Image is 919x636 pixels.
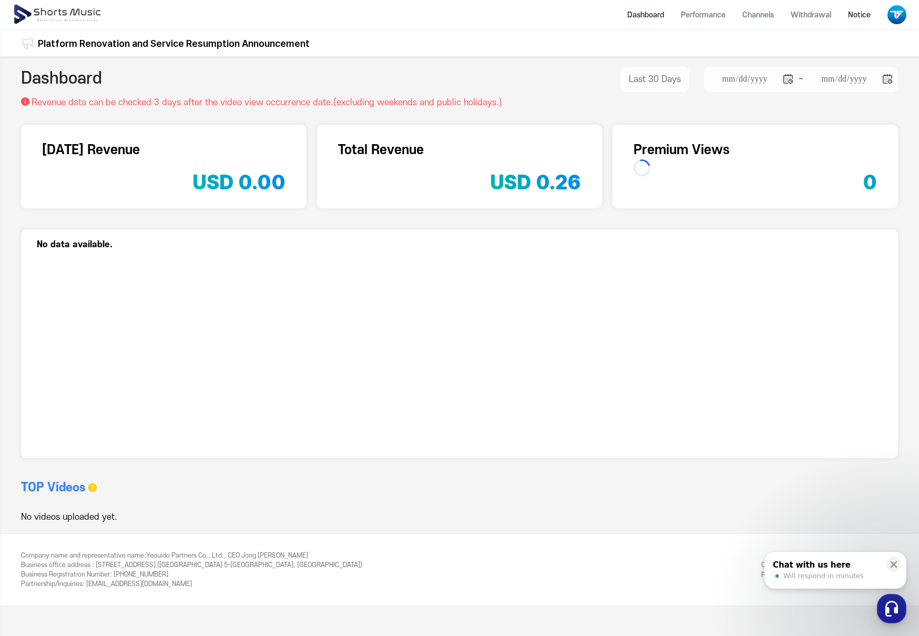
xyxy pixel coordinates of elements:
[620,67,689,92] button: Last 30 Days
[672,1,734,29] a: Performance
[840,1,879,29] a: Notice
[21,37,34,49] img: 알림 아이콘
[32,96,502,109] p: Revenue data can be checked 3 days after the video view occurrence date.(excluding weekends and p...
[21,561,94,569] span: Business office address :
[21,552,146,559] span: Company name and representative name :
[734,1,782,29] a: Channels
[634,140,877,159] dt: Premium Views
[21,479,86,496] h3: TOP Videos
[21,97,29,106] img: 설명 아이콘
[761,560,898,580] div: Copyright © Shorts Music All Rights Reserved.
[887,5,906,24] img: 사용자 이미지
[69,334,136,360] a: Messages
[156,349,181,358] span: Settings
[192,170,285,194] span: USD 0.00
[136,334,202,360] a: Settings
[782,1,840,29] a: Withdrawal
[704,67,898,92] li: ~
[42,140,285,159] dt: [DATE] Revenue
[21,511,459,523] div: No videos uploaded yet.
[3,334,69,360] a: Home
[338,140,581,159] dt: Total Revenue
[87,350,118,358] span: Messages
[863,159,877,193] dd: 0
[490,170,581,194] span: USD 0.26
[38,36,310,51] a: Platform Renovation and Service Resumption Announcement
[37,240,113,249] strong: No data available.
[27,349,45,358] span: Home
[761,571,804,578] a: Privacy Policy
[21,551,362,589] div: Yeouido Partners Co., Ltd., CEO Jong [PERSON_NAME] [STREET_ADDRESS] ([GEOGRAPHIC_DATA] 5-[GEOGRAP...
[21,67,102,92] h2: Dashboard
[619,1,672,29] a: Dashboard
